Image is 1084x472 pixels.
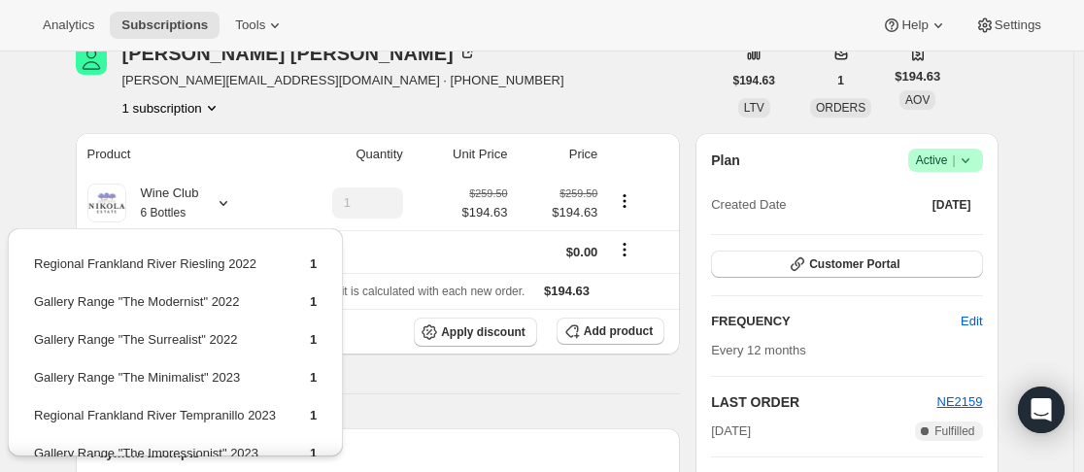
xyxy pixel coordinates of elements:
[711,195,786,215] span: Created Date
[33,405,277,441] td: Regional Frankland River Tempranillo 2023
[310,370,317,385] span: 1
[961,312,982,331] span: Edit
[310,446,317,460] span: 1
[921,191,983,219] button: [DATE]
[469,187,507,199] small: $259.50
[91,444,665,463] h2: Payment attempts
[566,245,598,259] span: $0.00
[310,294,317,309] span: 1
[513,133,603,176] th: Price
[932,197,971,213] span: [DATE]
[711,151,740,170] h2: Plan
[557,318,664,345] button: Add product
[279,133,409,176] th: Quantity
[1018,387,1065,433] div: Open Intercom Messenger
[733,73,775,88] span: $194.63
[310,332,317,347] span: 1
[559,187,597,199] small: $259.50
[809,256,899,272] span: Customer Portal
[310,408,317,422] span: 1
[122,98,221,118] button: Product actions
[87,184,126,222] img: product img
[544,284,590,298] span: $194.63
[409,133,514,176] th: Unit Price
[223,12,296,39] button: Tools
[33,367,277,403] td: Gallery Range "The Minimalist" 2023
[110,12,220,39] button: Subscriptions
[934,423,974,439] span: Fulfilled
[916,151,975,170] span: Active
[141,206,186,219] small: 6 Bottles
[937,394,983,409] a: NE2159
[609,239,640,260] button: Shipping actions
[722,67,787,94] button: $194.63
[816,101,865,115] span: ORDERS
[76,44,107,75] span: Lisa WOOLFE
[711,343,806,357] span: Every 12 months
[711,392,936,412] h2: LAST ORDER
[33,291,277,327] td: Gallery Range "The Modernist" 2022
[952,152,955,168] span: |
[461,203,507,222] span: $194.63
[937,392,983,412] button: NE2159
[441,324,525,340] span: Apply discount
[609,190,640,212] button: Product actions
[995,17,1041,33] span: Settings
[905,93,930,107] span: AOV
[122,44,477,63] div: [PERSON_NAME] [PERSON_NAME]
[126,184,199,222] div: Wine Club
[235,17,265,33] span: Tools
[584,323,653,339] span: Add product
[121,17,208,33] span: Subscriptions
[870,12,959,39] button: Help
[711,421,751,441] span: [DATE]
[711,312,961,331] h2: FREQUENCY
[711,251,982,278] button: Customer Portal
[895,67,940,86] span: $194.63
[43,17,94,33] span: Analytics
[310,256,317,271] span: 1
[519,203,597,222] span: $194.63
[122,71,564,90] span: [PERSON_NAME][EMAIL_ADDRESS][DOMAIN_NAME] · [PHONE_NUMBER]
[964,12,1053,39] button: Settings
[33,253,277,289] td: Regional Frankland River Riesling 2022
[901,17,928,33] span: Help
[826,67,856,94] button: 1
[33,329,277,365] td: Gallery Range "The Surrealist" 2022
[744,101,764,115] span: LTV
[414,318,537,347] button: Apply discount
[31,12,106,39] button: Analytics
[76,133,279,176] th: Product
[949,306,994,337] button: Edit
[837,73,844,88] span: 1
